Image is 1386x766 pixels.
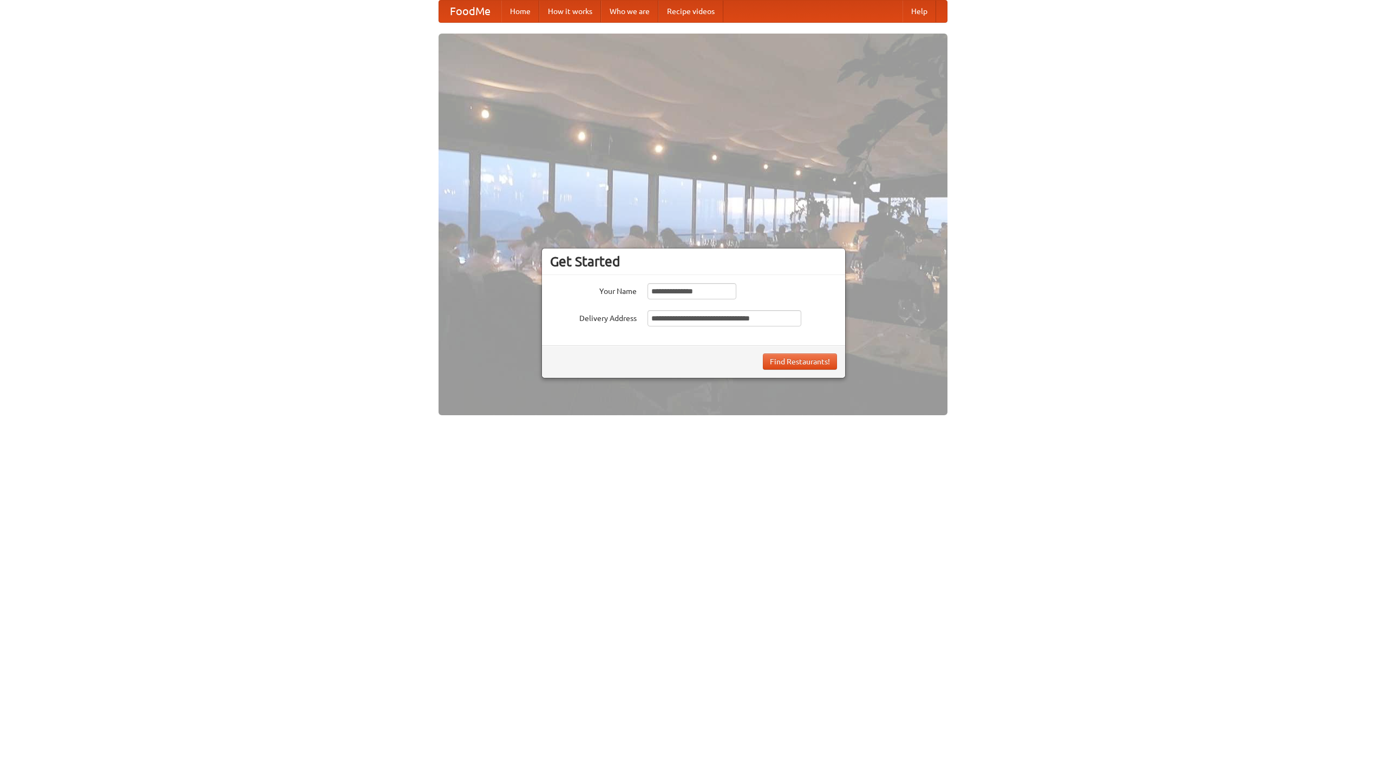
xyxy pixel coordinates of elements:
a: Recipe videos [658,1,723,22]
h3: Get Started [550,253,837,270]
a: Help [903,1,936,22]
button: Find Restaurants! [763,353,837,370]
label: Your Name [550,283,637,297]
a: How it works [539,1,601,22]
label: Delivery Address [550,310,637,324]
a: FoodMe [439,1,501,22]
a: Who we are [601,1,658,22]
a: Home [501,1,539,22]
